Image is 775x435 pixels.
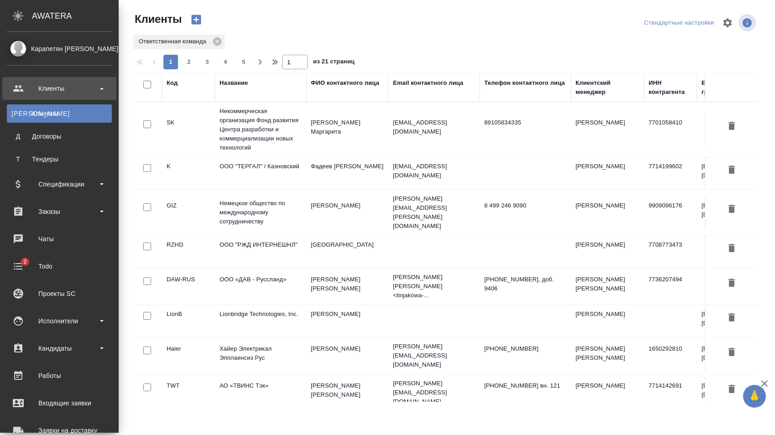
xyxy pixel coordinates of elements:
[11,109,107,118] div: Клиенты
[218,55,233,69] button: 4
[306,157,388,189] td: Фадеев [PERSON_NAME]
[306,305,388,337] td: [PERSON_NAME]
[215,102,306,157] td: Некоммерческая организация Фонд развития Центра разработки и коммерциализации новых технологий
[484,381,566,390] p: [PHONE_NUMBER] вн. 121
[7,205,112,218] div: Заказы
[306,270,388,302] td: [PERSON_NAME] [PERSON_NAME]
[11,155,107,164] div: Тендеры
[7,287,112,300] div: Проекты SC
[484,78,565,88] div: Телефон контактного лица
[571,236,644,268] td: [PERSON_NAME]
[162,305,215,337] td: LionB
[484,344,566,353] p: [PHONE_NUMBER]
[571,270,644,302] td: [PERSON_NAME] [PERSON_NAME]
[724,162,739,179] button: Удалить
[644,377,697,409] td: 7714142691
[702,78,775,97] div: Email клиентской группы
[306,236,388,268] td: [GEOGRAPHIC_DATA]
[162,377,215,409] td: TWT
[393,194,475,231] p: [PERSON_NAME][EMAIL_ADDRESS][PERSON_NAME][DOMAIN_NAME]
[644,236,697,268] td: 7708773473
[571,340,644,372] td: [PERSON_NAME] [PERSON_NAME]
[7,369,112,383] div: Работы
[571,114,644,145] td: [PERSON_NAME]
[393,379,475,406] p: [PERSON_NAME][EMAIL_ADDRESS][DOMAIN_NAME]
[2,282,116,305] a: Проекты SC
[236,57,251,67] span: 5
[393,342,475,369] p: [PERSON_NAME][EMAIL_ADDRESS][DOMAIN_NAME]
[644,340,697,372] td: 1650292810
[7,177,112,191] div: Спецификации
[311,78,379,88] div: ФИО контактного лица
[649,78,692,97] div: ИНН контрагента
[167,78,178,88] div: Код
[747,387,762,406] span: 🙏
[717,12,738,34] span: Настроить таблицу
[7,342,112,355] div: Кандидаты
[220,78,248,88] div: Название
[642,16,717,30] div: split button
[236,55,251,69] button: 5
[738,14,758,31] span: Посмотреть информацию
[484,201,566,210] p: 8 499 246 9090
[7,44,112,54] div: Карапетян [PERSON_NAME]
[185,12,207,27] button: Создать
[215,157,306,189] td: ООО "ТЕРГАЛ" / Казновский
[7,232,112,246] div: Чаты
[215,270,306,302] td: ООО «ДАВ - Руссланд»
[306,377,388,409] td: [PERSON_NAME] [PERSON_NAME]
[32,7,119,25] div: AWATERA
[484,118,566,127] p: 89105834335
[7,82,112,95] div: Клиенты
[162,236,215,268] td: RZHD
[724,201,739,218] button: Удалить
[162,114,215,145] td: SK
[182,55,196,69] button: 2
[218,57,233,67] span: 4
[644,197,697,228] td: 9909096176
[11,132,107,141] div: Договоры
[2,255,116,278] a: 2Todo
[644,114,697,145] td: 7701058410
[162,197,215,228] td: GIZ
[162,270,215,302] td: DAW-RUS
[393,118,475,136] p: [EMAIL_ADDRESS][DOMAIN_NAME]
[484,275,566,293] p: [PHONE_NUMBER], доб. 9406
[162,340,215,372] td: Haier
[571,305,644,337] td: [PERSON_NAME]
[215,377,306,409] td: АО «ТВИНС Тэк»
[7,259,112,273] div: Todo
[393,162,475,180] p: [EMAIL_ADDRESS][DOMAIN_NAME]
[7,104,112,123] a: [PERSON_NAME]Клиенты
[393,78,463,88] div: Email контактного лица
[7,314,112,328] div: Исполнители
[724,118,739,135] button: Удалить
[306,197,388,228] td: [PERSON_NAME]
[571,377,644,409] td: [PERSON_NAME]
[162,157,215,189] td: K
[132,12,182,26] span: Клиенты
[18,257,32,266] span: 2
[2,364,116,387] a: Работы
[139,37,209,46] p: Ответственная команда
[2,228,116,250] a: Чаты
[215,194,306,231] td: Немецкое общество по международному сотрудничеству
[182,57,196,67] span: 2
[571,157,644,189] td: [PERSON_NAME]
[7,396,112,410] div: Входящие заявки
[200,55,215,69] button: 3
[200,57,215,67] span: 3
[724,275,739,292] button: Удалить
[215,305,306,337] td: Lionbridge Technologies, Inc.
[576,78,639,97] div: Клиентский менеджер
[724,310,739,326] button: Удалить
[644,270,697,302] td: 7736207494
[724,381,739,398] button: Удалить
[313,56,355,69] span: из 21 страниц
[571,197,644,228] td: [PERSON_NAME]
[306,114,388,145] td: [PERSON_NAME] Маргарита
[2,392,116,414] a: Входящие заявки
[215,236,306,268] td: ООО "РЖД ИНТЕРНЕШНЛ"
[7,150,112,168] a: ТТендеры
[393,273,475,300] p: [PERSON_NAME] [PERSON_NAME] <tinjakowa-...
